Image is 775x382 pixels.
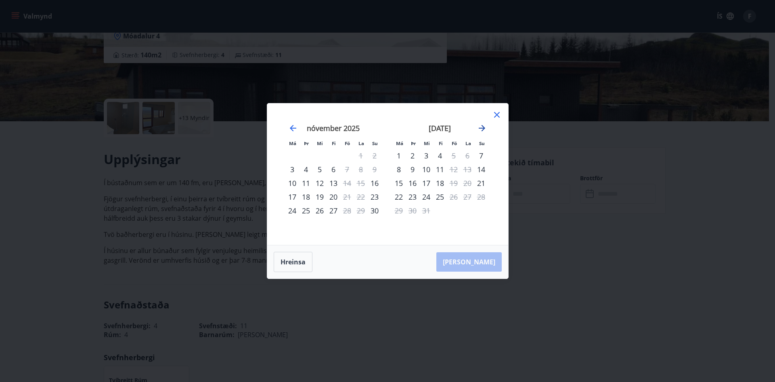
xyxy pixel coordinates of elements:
div: 13 [327,176,340,190]
div: Move backward to switch to the previous month. [288,123,298,133]
td: Not available. föstudagur, 7. nóvember 2025 [340,163,354,176]
td: Choose fimmtudagur, 25. desember 2025 as your check-in date. It’s available. [433,190,447,204]
td: Choose mánudagur, 3. nóvember 2025 as your check-in date. It’s available. [285,163,299,176]
small: Fö [452,140,457,146]
div: Aðeins útritun í boði [340,163,354,176]
td: Choose fimmtudagur, 27. nóvember 2025 as your check-in date. It’s available. [327,204,340,217]
td: Choose sunnudagur, 21. desember 2025 as your check-in date. It’s available. [474,176,488,190]
td: Choose miðvikudagur, 5. nóvember 2025 as your check-in date. It’s available. [313,163,327,176]
td: Choose mánudagur, 15. desember 2025 as your check-in date. It’s available. [392,176,406,190]
div: 18 [433,176,447,190]
td: Not available. laugardagur, 1. nóvember 2025 [354,149,368,163]
td: Choose þriðjudagur, 4. nóvember 2025 as your check-in date. It’s available. [299,163,313,176]
small: Má [289,140,296,146]
div: Aðeins innritun í boði [474,176,488,190]
div: Aðeins útritun í boði [447,149,461,163]
td: Not available. föstudagur, 19. desember 2025 [447,176,461,190]
div: Aðeins útritun í boði [340,204,354,217]
td: Choose miðvikudagur, 10. desember 2025 as your check-in date. It’s available. [419,163,433,176]
small: Fi [332,140,336,146]
div: 24 [285,204,299,217]
div: 5 [313,163,327,176]
td: Not available. laugardagur, 22. nóvember 2025 [354,190,368,204]
div: Move forward to switch to the next month. [477,123,487,133]
div: Aðeins innritun í boði [474,163,488,176]
td: Choose miðvikudagur, 3. desember 2025 as your check-in date. It’s available. [419,149,433,163]
div: 24 [419,190,433,204]
td: Choose fimmtudagur, 20. nóvember 2025 as your check-in date. It’s available. [327,190,340,204]
td: Choose sunnudagur, 30. nóvember 2025 as your check-in date. It’s available. [368,204,381,217]
div: Aðeins innritun í boði [368,176,381,190]
div: 3 [419,149,433,163]
td: Not available. föstudagur, 5. desember 2025 [447,149,461,163]
div: 22 [392,190,406,204]
div: Aðeins útritun í boði [447,176,461,190]
td: Choose þriðjudagur, 9. desember 2025 as your check-in date. It’s available. [406,163,419,176]
div: 11 [433,163,447,176]
div: Aðeins innritun í boði [368,204,381,217]
div: 10 [419,163,433,176]
div: Aðeins innritun í boði [285,163,299,176]
td: Not available. sunnudagur, 28. desember 2025 [474,190,488,204]
td: Choose þriðjudagur, 25. nóvember 2025 as your check-in date. It’s available. [299,204,313,217]
td: Choose þriðjudagur, 18. nóvember 2025 as your check-in date. It’s available. [299,190,313,204]
small: La [465,140,471,146]
td: Not available. föstudagur, 12. desember 2025 [447,163,461,176]
div: 16 [406,176,419,190]
td: Not available. föstudagur, 14. nóvember 2025 [340,176,354,190]
td: Choose sunnudagur, 16. nóvember 2025 as your check-in date. It’s available. [368,176,381,190]
small: Mi [317,140,323,146]
div: 17 [285,190,299,204]
small: Þr [304,140,309,146]
td: Not available. laugardagur, 8. nóvember 2025 [354,163,368,176]
td: Choose mánudagur, 24. nóvember 2025 as your check-in date. It’s available. [285,204,299,217]
div: Aðeins útritun í boði [447,163,461,176]
div: 23 [406,190,419,204]
td: Choose þriðjudagur, 2. desember 2025 as your check-in date. It’s available. [406,149,419,163]
td: Choose mánudagur, 22. desember 2025 as your check-in date. It’s available. [392,190,406,204]
td: Choose fimmtudagur, 6. nóvember 2025 as your check-in date. It’s available. [327,163,340,176]
td: Choose miðvikudagur, 24. desember 2025 as your check-in date. It’s available. [419,190,433,204]
td: Choose þriðjudagur, 16. desember 2025 as your check-in date. It’s available. [406,176,419,190]
td: Choose fimmtudagur, 18. desember 2025 as your check-in date. It’s available. [433,176,447,190]
div: 4 [433,149,447,163]
div: Aðeins innritun í boði [285,176,299,190]
td: Not available. föstudagur, 21. nóvember 2025 [340,190,354,204]
td: Choose sunnudagur, 23. nóvember 2025 as your check-in date. It’s available. [368,190,381,204]
td: Choose miðvikudagur, 26. nóvember 2025 as your check-in date. It’s available. [313,204,327,217]
td: Choose miðvikudagur, 17. desember 2025 as your check-in date. It’s available. [419,176,433,190]
td: Choose mánudagur, 10. nóvember 2025 as your check-in date. It’s available. [285,176,299,190]
td: Choose þriðjudagur, 11. nóvember 2025 as your check-in date. It’s available. [299,176,313,190]
small: Þr [411,140,416,146]
div: Aðeins útritun í boði [340,176,354,190]
div: 15 [392,176,406,190]
td: Choose mánudagur, 8. desember 2025 as your check-in date. It’s available. [392,163,406,176]
div: 6 [327,163,340,176]
td: Not available. laugardagur, 15. nóvember 2025 [354,176,368,190]
td: Not available. sunnudagur, 9. nóvember 2025 [368,163,381,176]
td: Choose miðvikudagur, 19. nóvember 2025 as your check-in date. It’s available. [313,190,327,204]
td: Not available. laugardagur, 13. desember 2025 [461,163,474,176]
small: La [358,140,364,146]
div: 26 [313,204,327,217]
td: Not available. laugardagur, 27. desember 2025 [461,190,474,204]
div: 25 [433,190,447,204]
div: 12 [313,176,327,190]
small: Su [372,140,378,146]
small: Má [396,140,403,146]
div: 25 [299,204,313,217]
td: Not available. sunnudagur, 2. nóvember 2025 [368,149,381,163]
td: Not available. mánudagur, 29. desember 2025 [392,204,406,217]
div: 19 [313,190,327,204]
div: 17 [419,176,433,190]
div: 20 [327,190,340,204]
small: Fö [345,140,350,146]
td: Not available. laugardagur, 6. desember 2025 [461,149,474,163]
td: Choose miðvikudagur, 12. nóvember 2025 as your check-in date. It’s available. [313,176,327,190]
small: Mi [424,140,430,146]
td: Choose þriðjudagur, 23. desember 2025 as your check-in date. It’s available. [406,190,419,204]
td: Choose fimmtudagur, 11. desember 2025 as your check-in date. It’s available. [433,163,447,176]
td: Choose sunnudagur, 14. desember 2025 as your check-in date. It’s available. [474,163,488,176]
td: Choose mánudagur, 17. nóvember 2025 as your check-in date. It’s available. [285,190,299,204]
td: Choose sunnudagur, 7. desember 2025 as your check-in date. It’s available. [474,149,488,163]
